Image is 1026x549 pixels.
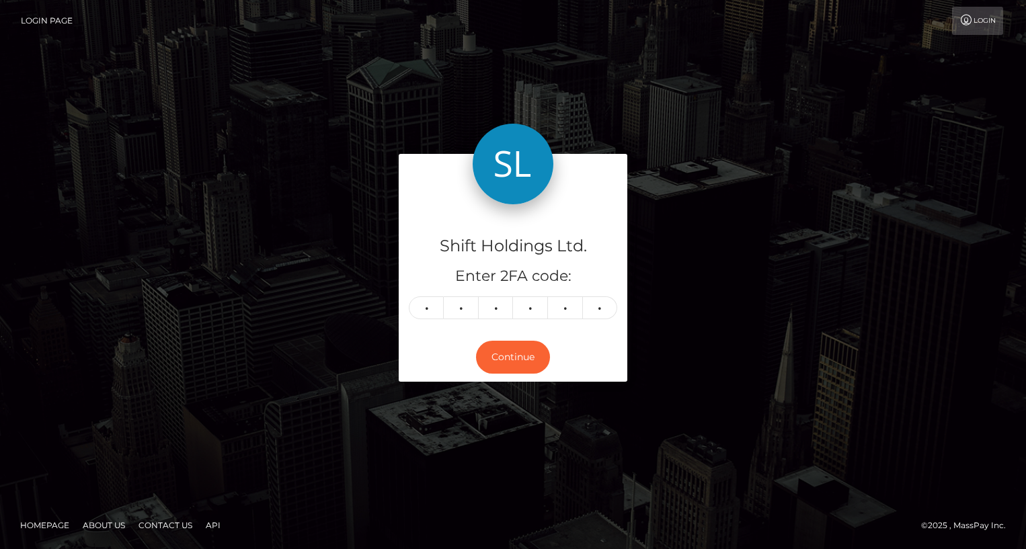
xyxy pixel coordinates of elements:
h5: Enter 2FA code: [409,266,617,287]
a: Homepage [15,515,75,536]
h4: Shift Holdings Ltd. [409,235,617,258]
a: Login [952,7,1003,35]
a: About Us [77,515,130,536]
a: Contact Us [133,515,198,536]
img: Shift Holdings Ltd. [473,124,553,204]
div: © 2025 , MassPay Inc. [921,518,1016,533]
a: API [200,515,226,536]
a: Login Page [21,7,73,35]
button: Continue [476,341,550,374]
